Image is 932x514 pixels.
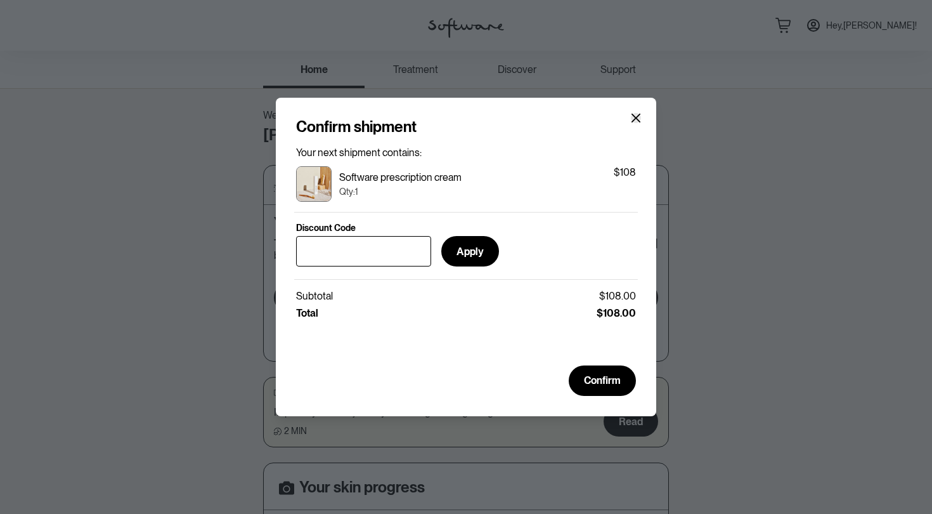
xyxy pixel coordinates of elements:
p: Your next shipment contains: [296,147,636,159]
button: Confirm [569,366,636,396]
button: Close [631,113,641,123]
span: Confirm [584,374,621,386]
p: $108.00 [597,307,636,319]
button: Apply [441,236,499,267]
p: Discount Code [296,223,356,234]
p: Software prescription cream [339,171,462,183]
p: $108.00 [599,290,636,302]
p: Qty: 1 [339,187,462,197]
img: ckrj60pny00003h5x9u7lpp18.jpg [296,166,332,202]
p: Subtotal [296,290,333,302]
p: Total [296,307,318,319]
h4: Confirm shipment [296,118,417,136]
p: $108 [614,166,636,202]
